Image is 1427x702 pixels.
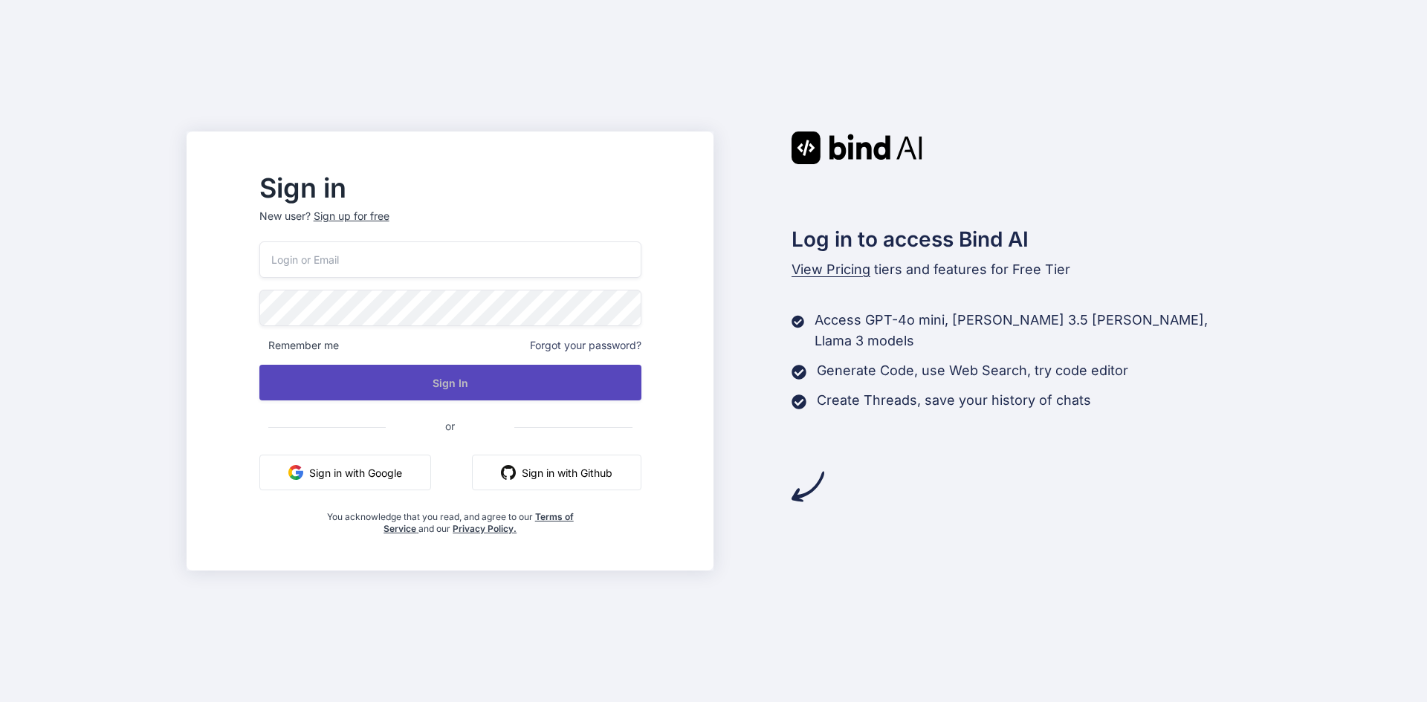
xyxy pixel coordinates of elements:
a: Terms of Service [384,511,574,534]
button: Sign In [259,365,641,400]
a: Privacy Policy. [453,523,517,534]
p: Generate Code, use Web Search, try code editor [817,360,1128,381]
img: arrow [792,470,824,503]
div: Sign up for free [314,209,389,224]
span: Remember me [259,338,339,353]
button: Sign in with Google [259,455,431,490]
h2: Log in to access Bind AI [792,224,1240,255]
span: Forgot your password? [530,338,641,353]
h2: Sign in [259,176,641,200]
img: google [288,465,303,480]
button: Sign in with Github [472,455,641,490]
img: github [501,465,516,480]
p: tiers and features for Free Tier [792,259,1240,280]
span: View Pricing [792,261,870,277]
span: or [386,408,514,444]
img: Bind AI logo [792,131,922,164]
p: Access GPT-4o mini, [PERSON_NAME] 3.5 [PERSON_NAME], Llama 3 models [815,310,1240,351]
p: Create Threads, save your history of chats [817,390,1091,411]
p: New user? [259,209,641,241]
input: Login or Email [259,241,641,278]
div: You acknowledge that you read, and agree to our and our [323,502,577,535]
